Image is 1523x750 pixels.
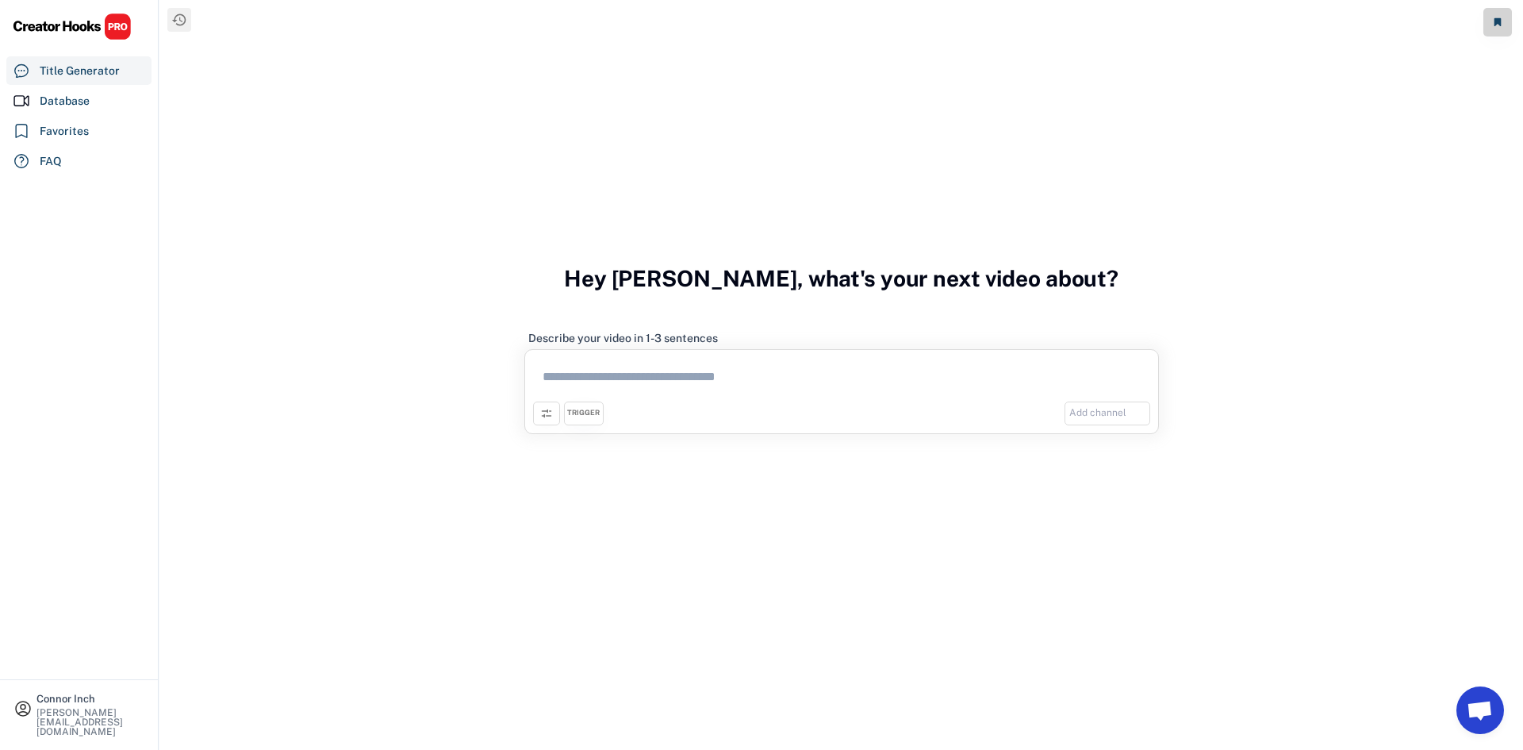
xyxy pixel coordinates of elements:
[40,93,90,110] div: Database
[40,153,62,170] div: FAQ
[1456,687,1504,734] a: Open chat
[40,63,120,79] div: Title Generator
[567,408,600,418] div: TRIGGER
[36,708,144,737] div: [PERSON_NAME][EMAIL_ADDRESS][DOMAIN_NAME]
[528,331,718,345] div: Describe your video in 1-3 sentences
[40,123,89,140] div: Favorites
[1069,406,1126,420] div: Add channel
[13,13,132,40] img: CHPRO%20Logo.svg
[564,248,1118,309] h3: Hey [PERSON_NAME], what's your next video about?
[36,694,144,704] div: Connor Inch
